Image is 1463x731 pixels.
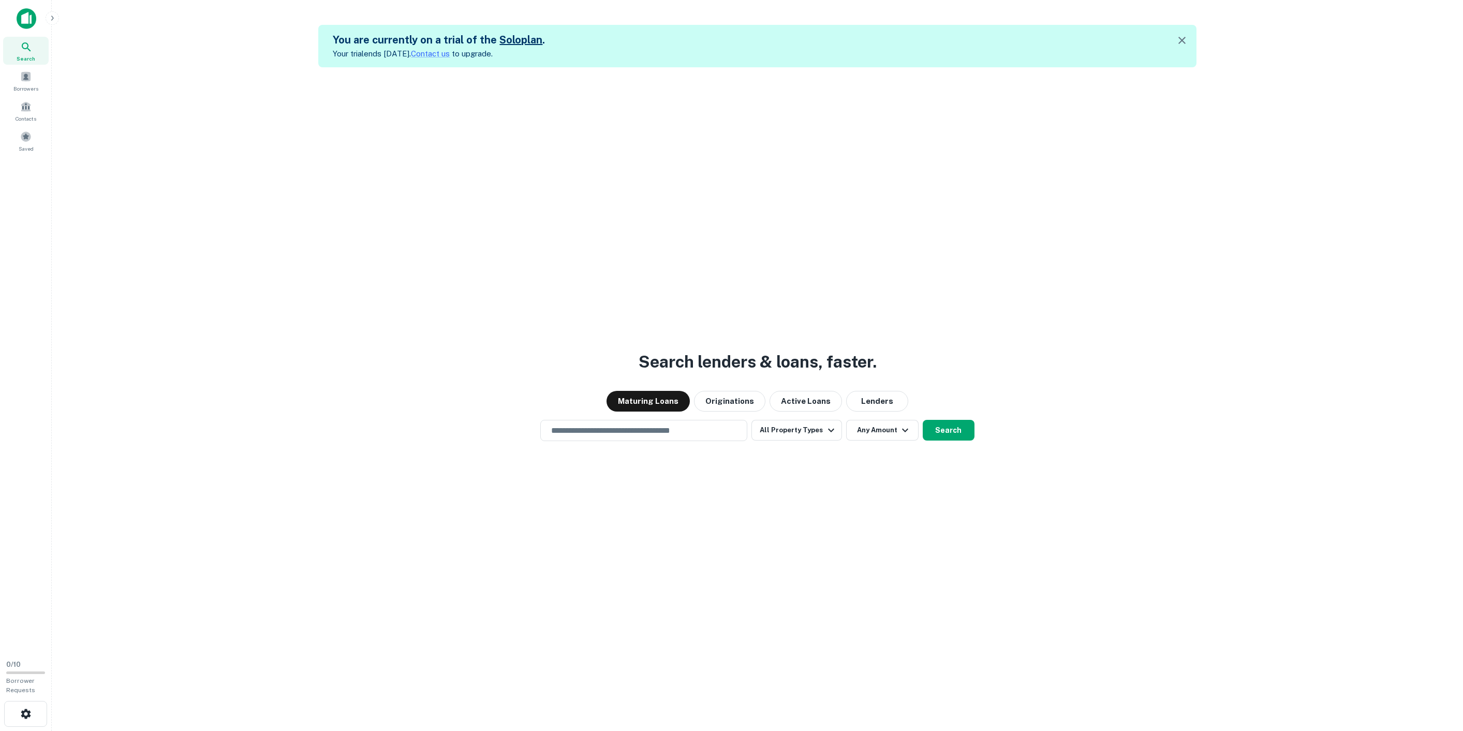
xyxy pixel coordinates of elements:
[19,144,34,153] span: Saved
[3,127,49,155] a: Saved
[3,97,49,125] a: Contacts
[6,661,21,668] span: 0 / 10
[17,54,35,63] span: Search
[16,114,36,123] span: Contacts
[751,420,841,441] button: All Property Types
[607,391,690,412] button: Maturing Loans
[333,32,545,48] h5: You are currently on a trial of the .
[3,37,49,65] a: Search
[639,349,877,374] h3: Search lenders & loans, faster.
[499,34,542,46] a: Soloplan
[6,677,35,694] span: Borrower Requests
[411,49,450,58] a: Contact us
[17,8,36,29] img: capitalize-icon.png
[1411,615,1463,665] iframe: Chat Widget
[3,67,49,95] a: Borrowers
[13,84,38,93] span: Borrowers
[923,420,974,441] button: Search
[846,420,919,441] button: Any Amount
[846,391,908,412] button: Lenders
[694,391,765,412] button: Originations
[333,48,545,60] p: Your trial ends [DATE]. to upgrade.
[770,391,842,412] button: Active Loans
